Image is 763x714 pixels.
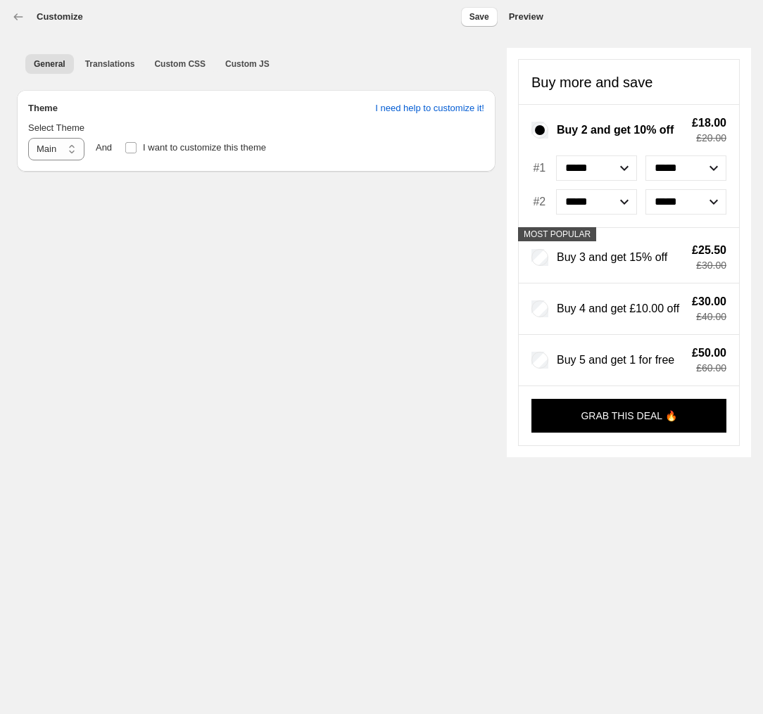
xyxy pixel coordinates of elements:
[679,348,726,373] div: Total savings
[367,96,493,120] button: Add variant
[692,260,726,270] span: £30.00
[375,103,484,114] span: I need help to customize it!
[692,363,726,373] span: £60.00
[85,58,135,70] span: Translations
[531,122,548,139] input: Buy 2 and get 10% off
[524,230,591,238] h5: MOST POPULAR
[704,658,749,700] iframe: chat widget
[679,296,726,321] div: Total savings
[469,11,489,23] span: Save
[581,410,676,421] p: GRAB THIS DEAL 🔥
[531,249,548,266] input: Buy 3 and get 15% off
[557,123,674,136] span: Buy 2 and get 10% off
[96,141,112,155] span: And
[531,75,652,89] h4: Buy more and save
[154,58,206,70] span: Custom CSS
[692,133,726,143] span: £20.00
[679,117,726,143] div: Total savings
[531,352,548,369] input: Buy 5 and get 1 for free
[28,101,375,115] h2: Theme
[509,10,543,24] h2: Preview
[692,312,726,321] span: £40.00
[37,10,83,24] h3: Customize
[692,348,726,359] span: £50.00
[679,245,726,270] div: Total savings
[692,296,726,307] span: £30.00
[143,142,266,153] span: I want to customize this theme
[461,7,498,27] button: Save
[692,245,726,256] span: £25.50
[34,58,65,70] span: General
[28,121,84,135] label: Select Theme
[531,195,548,209] span: #2
[225,58,270,70] span: Custom JS
[692,117,726,129] span: £18.00
[531,300,548,317] input: Buy 4 and get £10.00 off
[557,250,667,264] span: Buy 3 and get 15% off
[531,161,548,175] span: #1
[531,399,726,433] button: GRAB THIS DEAL 🔥
[557,353,674,366] span: Buy 5 and get 1 for free
[557,302,679,315] span: Buy 4 and get £10.00 off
